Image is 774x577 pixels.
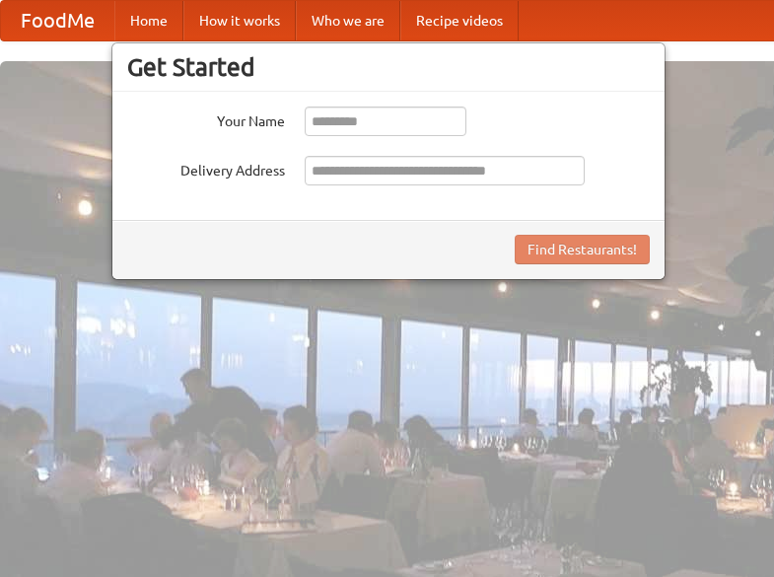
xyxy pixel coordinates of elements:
[183,1,296,40] a: How it works
[515,235,650,264] button: Find Restaurants!
[127,156,285,180] label: Delivery Address
[114,1,183,40] a: Home
[400,1,519,40] a: Recipe videos
[127,52,650,82] h3: Get Started
[127,107,285,131] label: Your Name
[1,1,114,40] a: FoodMe
[296,1,400,40] a: Who we are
